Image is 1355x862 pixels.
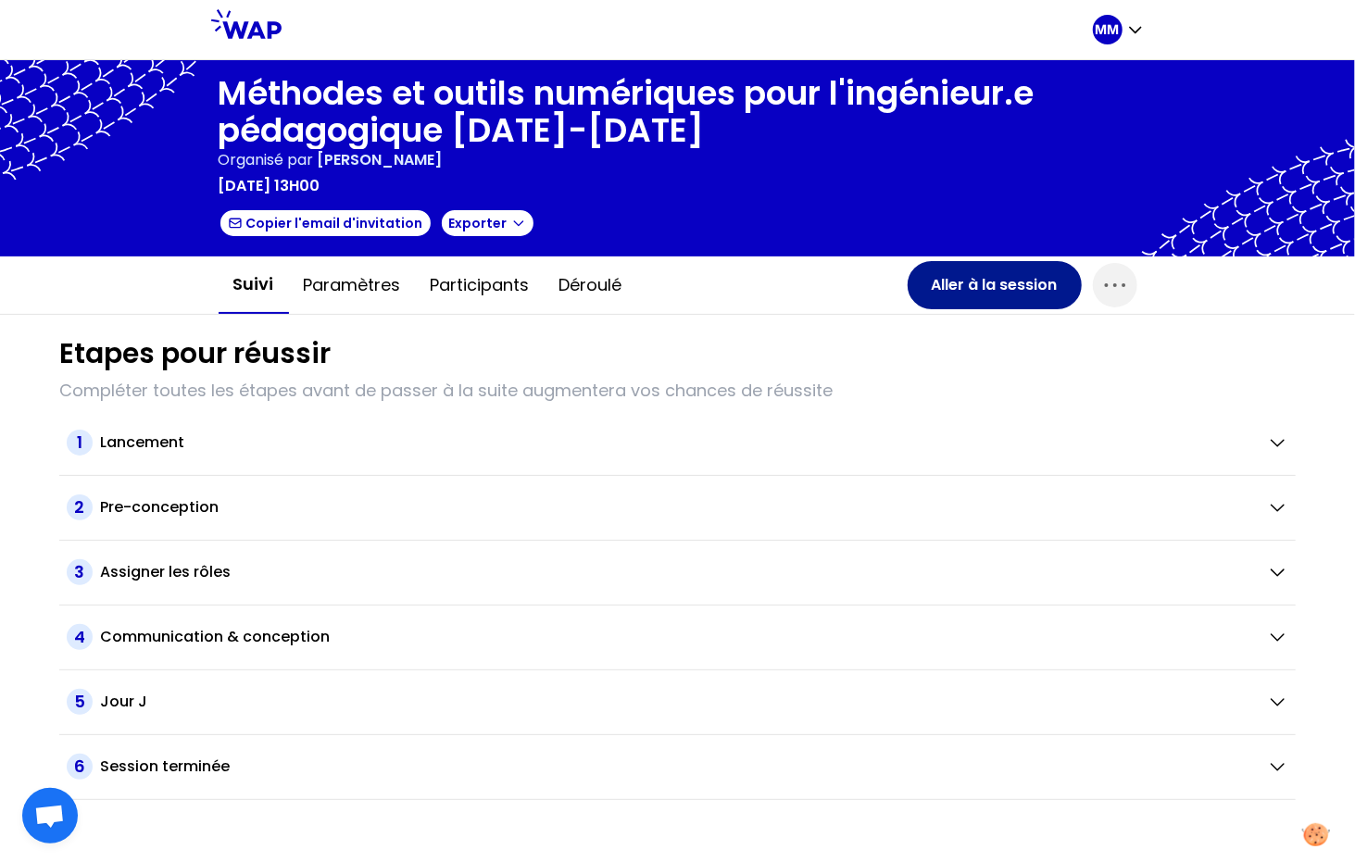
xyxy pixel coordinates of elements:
[100,496,219,518] h2: Pre-conception
[22,788,78,843] a: Ouvrir le chat
[440,208,535,238] button: Exporter
[908,261,1082,309] button: Aller à la session
[67,754,93,780] span: 6
[100,756,230,778] h2: Session terminée
[67,430,1288,456] button: 1Lancement
[67,430,93,456] span: 1
[67,754,1288,780] button: 6Session terminée
[318,149,443,170] span: [PERSON_NAME]
[100,561,231,583] h2: Assigner les rôles
[1291,812,1341,857] button: Manage your preferences about cookies
[67,624,93,650] span: 4
[219,149,314,171] p: Organisé par
[67,494,93,520] span: 2
[1096,20,1120,39] p: MM
[100,626,330,648] h2: Communication & conception
[67,689,1288,715] button: 5Jour J
[67,689,93,715] span: 5
[219,175,320,197] p: [DATE] 13h00
[67,624,1288,650] button: 4Communication & conception
[1093,15,1145,44] button: MM
[545,257,637,313] button: Déroulé
[59,378,1296,404] p: Compléter toutes les étapes avant de passer à la suite augmentera vos chances de réussite
[289,257,416,313] button: Paramètres
[59,337,331,370] h1: Etapes pour réussir
[416,257,545,313] button: Participants
[67,559,1288,585] button: 3Assigner les rôles
[219,75,1137,149] h1: Méthodes et outils numériques pour l'ingénieur.e pédagogique [DATE]-[DATE]
[219,208,433,238] button: Copier l'email d'invitation
[100,691,147,713] h2: Jour J
[219,256,289,314] button: Suivi
[67,494,1288,520] button: 2Pre-conception
[100,431,184,454] h2: Lancement
[67,559,93,585] span: 3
